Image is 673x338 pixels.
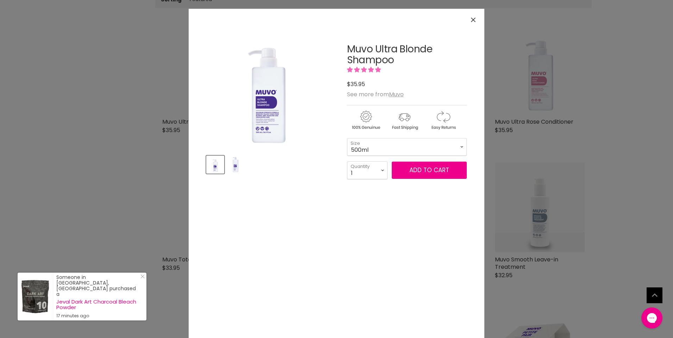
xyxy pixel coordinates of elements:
[226,156,244,174] button: Muvo Ultra Blonde Shampoo
[466,12,481,27] button: Close
[205,154,330,174] div: Product thumbnails
[409,166,449,174] span: Add to cart
[347,90,404,98] span: See more from
[638,305,666,331] iframe: Gorgias live chat messenger
[206,26,329,149] div: Muvo Ultra Blonde Shampoo image. Click or Scroll to Zoom.
[347,42,432,67] a: Muvo Ultra Blonde Shampoo
[386,110,423,131] img: shipping.gif
[56,299,139,310] a: Jeval Dark Art Charcoal Bleach Powder
[347,161,388,179] select: Quantity
[347,80,365,88] span: $35.95
[347,110,384,131] img: genuine.gif
[138,274,145,281] a: Close Notification
[206,156,224,174] button: Muvo Ultra Blonde Shampoo
[227,156,244,173] img: Muvo Ultra Blonde Shampoo
[424,110,462,131] img: returns.gif
[56,274,139,319] div: Someone in [GEOGRAPHIC_DATA], [GEOGRAPHIC_DATA] purchased a
[207,156,224,173] img: Muvo Ultra Blonde Shampoo
[392,162,467,179] button: Add to cart
[140,274,145,279] svg: Close Icon
[347,66,382,74] span: 4.89 stars
[56,313,139,319] small: 17 minutes ago
[389,90,404,98] a: Muvo
[18,273,53,320] a: Visit product page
